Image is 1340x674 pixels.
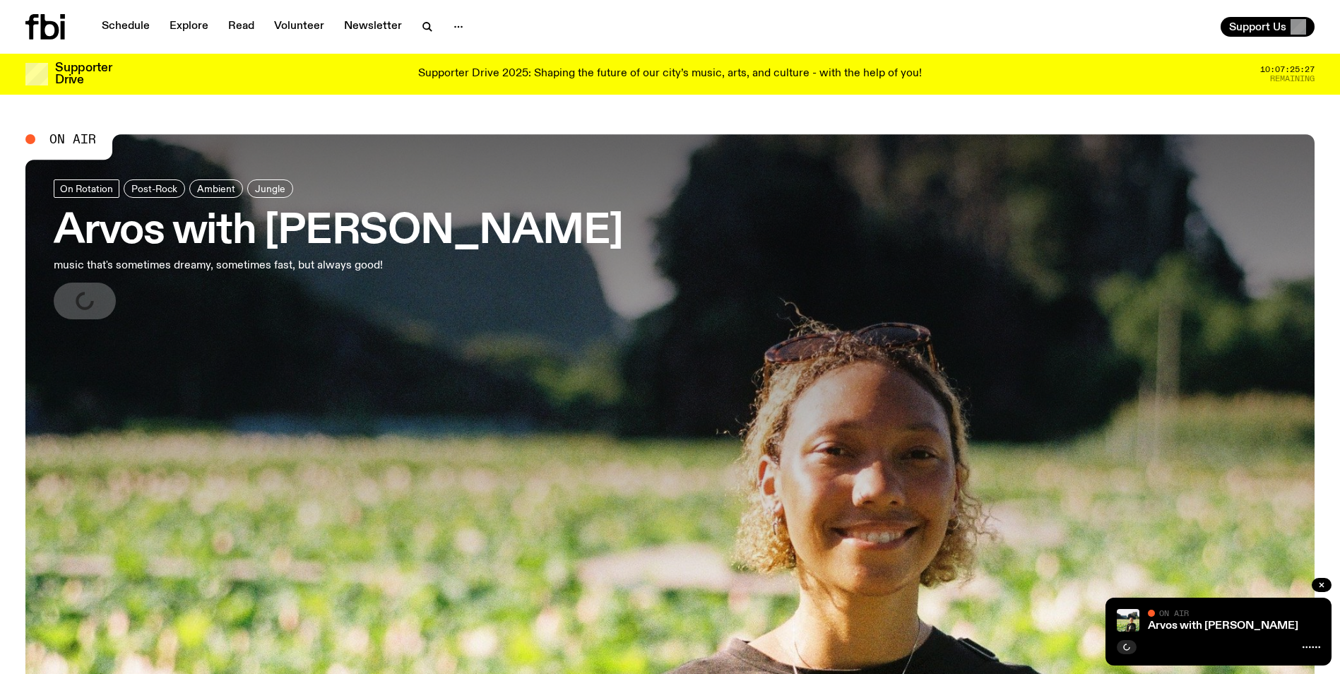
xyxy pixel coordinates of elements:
a: Post-Rock [124,179,185,198]
span: On Air [1159,608,1189,617]
span: 10:07:25:27 [1260,66,1315,73]
h3: Arvos with [PERSON_NAME] [54,212,623,252]
a: Explore [161,17,217,37]
a: Jungle [247,179,293,198]
p: music that's sometimes dreamy, sometimes fast, but always good! [54,257,415,274]
h3: Supporter Drive [55,62,112,86]
span: Post-Rock [131,183,177,194]
a: Arvos with [PERSON_NAME] [1148,620,1298,632]
a: Schedule [93,17,158,37]
span: On Air [49,133,96,146]
a: On Rotation [54,179,119,198]
button: Support Us [1221,17,1315,37]
a: Ambient [189,179,243,198]
img: Bri is smiling and wearing a black t-shirt. She is standing in front of a lush, green field. Ther... [1117,609,1139,632]
span: Support Us [1229,20,1286,33]
span: Remaining [1270,75,1315,83]
a: Volunteer [266,17,333,37]
a: Read [220,17,263,37]
span: Ambient [197,183,235,194]
span: On Rotation [60,183,113,194]
span: Jungle [255,183,285,194]
a: Newsletter [336,17,410,37]
p: Supporter Drive 2025: Shaping the future of our city’s music, arts, and culture - with the help o... [418,68,922,81]
a: Arvos with [PERSON_NAME]music that's sometimes dreamy, sometimes fast, but always good! [54,179,623,319]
